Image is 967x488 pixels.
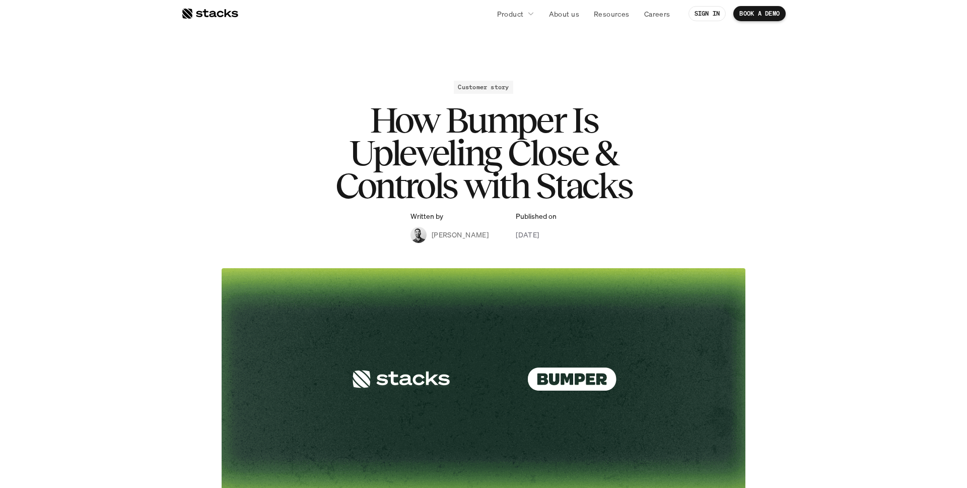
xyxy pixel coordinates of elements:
[739,10,780,17] p: BOOK A DEMO
[497,9,524,19] p: Product
[695,10,720,17] p: SIGN IN
[282,104,685,202] h1: How Bumper Is Upleveling Close & Controls with Stacks
[638,5,676,23] a: Careers
[458,84,509,91] h2: Customer story
[516,212,557,221] p: Published on
[644,9,670,19] p: Careers
[688,6,726,21] a: SIGN IN
[410,212,443,221] p: Written by
[733,6,786,21] a: BOOK A DEMO
[588,5,636,23] a: Resources
[432,229,489,240] p: [PERSON_NAME]
[543,5,585,23] a: About us
[594,9,630,19] p: Resources
[516,229,539,240] p: [DATE]
[549,9,579,19] p: About us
